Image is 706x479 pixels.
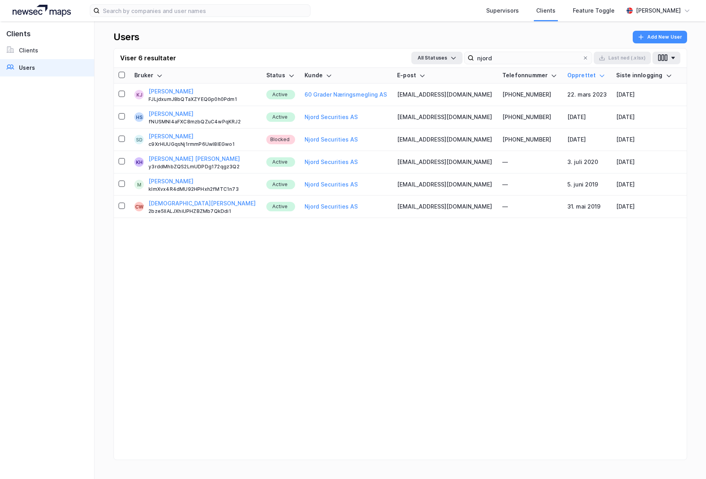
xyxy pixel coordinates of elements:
[474,52,582,64] input: Search user by name, email or client
[667,441,706,479] div: Kontrollprogram for chat
[567,72,607,79] div: Opprettet
[136,90,142,99] div: KJ
[392,129,498,151] td: [EMAIL_ADDRESS][DOMAIN_NAME]
[19,46,38,55] div: Clients
[616,72,672,79] div: Siste innlogging
[611,173,677,196] td: [DATE]
[563,173,612,196] td: 5. juni 2019
[502,90,558,99] div: [PHONE_NUMBER]
[397,72,493,79] div: E-post
[149,109,193,119] button: [PERSON_NAME]
[392,151,498,173] td: [EMAIL_ADDRESS][DOMAIN_NAME]
[149,199,256,208] button: [DEMOGRAPHIC_DATA][PERSON_NAME]
[149,154,240,164] button: [PERSON_NAME] [PERSON_NAME]
[113,31,139,43] div: Users
[120,53,176,63] div: Viser 6 resultater
[305,135,358,144] button: Njord Securities AS
[149,141,256,147] div: c9XrHUUGqsNj1rmmP6Uwl8lEGwo1
[149,177,193,186] button: [PERSON_NAME]
[498,173,563,196] td: —
[636,6,681,15] div: [PERSON_NAME]
[563,151,612,173] td: 3. juli 2020
[136,135,143,144] div: SD
[502,135,558,144] div: [PHONE_NUMBER]
[305,202,358,211] button: Njord Securities AS
[305,180,358,189] button: Njord Securities AS
[136,112,143,122] div: HS
[611,129,677,151] td: [DATE]
[305,112,358,122] button: Njord Securities AS
[305,72,388,79] div: Kunde
[149,186,256,192] div: kImXvx4R4dMU92HPHxh2fMTC1n73
[149,208,256,214] div: 2bze5IIALJXhiUPHZBZMb7QkDdi1
[135,202,143,211] div: CW
[392,173,498,196] td: [EMAIL_ADDRESS][DOMAIN_NAME]
[19,63,35,73] div: Users
[149,132,193,141] button: [PERSON_NAME]
[611,84,677,106] td: [DATE]
[13,5,71,17] img: logo.a4113a55bc3d86da70a041830d287a7e.svg
[667,441,706,479] iframe: Chat Widget
[611,106,677,129] td: [DATE]
[611,151,677,173] td: [DATE]
[563,84,612,106] td: 22. mars 2023
[136,157,143,167] div: KH
[266,72,295,79] div: Status
[563,129,612,151] td: [DATE]
[411,52,463,64] button: All Statuses
[149,164,256,170] div: y3rddMhbZQS2LmUDPDg172qgz3Q2
[149,87,193,96] button: [PERSON_NAME]
[502,112,558,122] div: [PHONE_NUMBER]
[536,6,556,15] div: Clients
[611,196,677,218] td: [DATE]
[573,6,615,15] div: Feature Toggle
[563,196,612,218] td: 31. mai 2019
[305,157,358,167] button: Njord Securities AS
[134,72,256,79] div: Bruker
[633,31,687,43] button: Add New User
[392,196,498,218] td: [EMAIL_ADDRESS][DOMAIN_NAME]
[563,106,612,129] td: [DATE]
[498,196,563,218] td: —
[100,5,307,17] input: Search by companies and user names
[137,180,141,189] div: M
[498,151,563,173] td: —
[392,84,498,106] td: [EMAIL_ADDRESS][DOMAIN_NAME]
[502,72,558,79] div: Telefonnummer
[149,119,256,125] div: fNUSMNl4aFXC8mzbQZuC4wPqKRJ2
[149,96,256,103] div: FJLjdxumJ8bQTaXZYEQGp0h0Pdm1
[392,106,498,129] td: [EMAIL_ADDRESS][DOMAIN_NAME]
[486,6,519,15] div: Supervisors
[305,90,387,99] button: 60 Grader Næringsmegling AS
